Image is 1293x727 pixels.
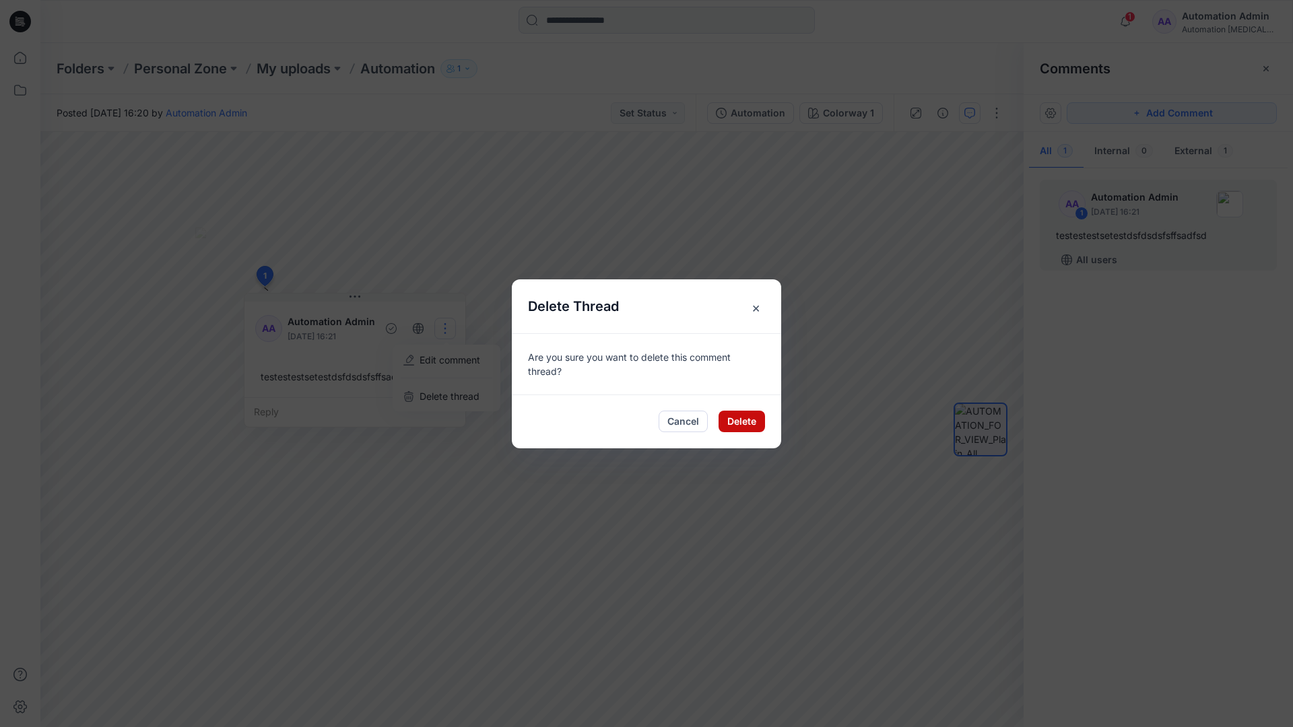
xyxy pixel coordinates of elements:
[743,296,768,320] span: ×
[512,333,781,394] div: Are you sure you want to delete this comment thread?
[719,411,765,432] button: Delete
[659,411,708,432] button: Cancel
[512,279,635,333] h5: Delete Thread
[727,279,781,333] button: Close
